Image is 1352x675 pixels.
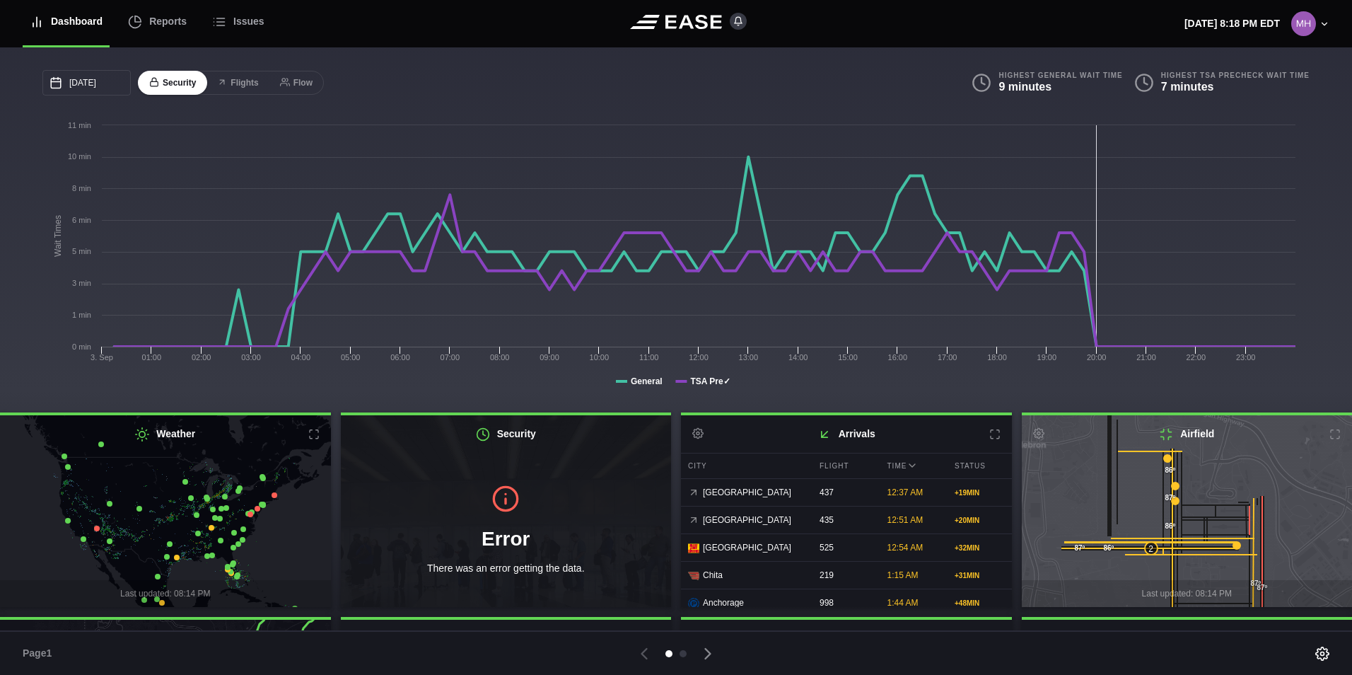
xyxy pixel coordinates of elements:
[441,353,460,362] text: 07:00
[955,543,1005,553] div: + 32 MIN
[72,311,91,319] tspan: 1 min
[888,353,908,362] text: 16:00
[291,353,311,362] text: 04:00
[341,620,672,657] h2: Parking
[206,71,269,96] button: Flights
[812,534,877,561] div: 525
[948,454,1012,478] div: Status
[1184,16,1280,31] p: [DATE] 8:18 PM EDT
[887,570,919,580] span: 1:15 AM
[1087,353,1107,362] text: 20:00
[1161,81,1214,93] b: 7 minutes
[703,514,791,526] span: [GEOGRAPHIC_DATA]
[1037,353,1057,362] text: 19:00
[363,561,649,576] p: There was an error getting the data.
[998,71,1122,80] b: Highest General Wait Time
[138,71,207,96] button: Security
[1136,353,1156,362] text: 21:00
[631,376,663,386] tspan: General
[241,353,261,362] text: 03:00
[72,184,91,192] tspan: 8 min
[681,454,809,478] div: City
[68,152,91,161] tspan: 10 min
[703,596,744,609] span: Anchorage
[938,353,957,362] text: 17:00
[739,353,759,362] text: 13:00
[880,454,945,478] div: Time
[812,562,877,589] div: 219
[72,247,91,255] tspan: 5 min
[72,342,91,351] tspan: 0 min
[703,541,791,554] span: [GEOGRAPHIC_DATA]
[341,415,672,453] h2: Security
[341,353,361,362] text: 05:00
[703,486,791,499] span: [GEOGRAPHIC_DATA]
[1144,541,1158,555] div: 2
[681,620,1012,657] h2: Departures
[72,279,91,287] tspan: 3 min
[53,215,63,257] tspan: Wait Times
[639,353,659,362] text: 11:00
[363,524,649,554] h1: Error
[812,454,877,478] div: Flight
[887,515,923,525] span: 12:51 AM
[987,353,1007,362] text: 18:00
[689,353,709,362] text: 12:00
[812,479,877,506] div: 437
[887,487,923,497] span: 12:37 AM
[1161,71,1310,80] b: Highest TSA PreCheck Wait Time
[192,353,211,362] text: 02:00
[23,646,58,661] span: Page 1
[812,589,877,616] div: 998
[91,353,113,362] tspan: 3. Sep
[390,353,410,362] text: 06:00
[1187,353,1206,362] text: 22:00
[838,353,858,362] text: 15:00
[812,507,877,533] div: 435
[703,569,723,582] span: Chita
[42,70,131,96] input: mm/dd/yyyy
[590,353,610,362] text: 10:00
[887,598,919,608] span: 1:44 AM
[72,216,91,224] tspan: 6 min
[690,376,730,386] tspan: TSA Pre✓
[269,71,324,96] button: Flow
[955,570,1005,581] div: + 31 MIN
[540,353,559,362] text: 09:00
[955,515,1005,526] div: + 20 MIN
[1236,353,1256,362] text: 23:00
[955,487,1005,498] div: + 19 MIN
[490,353,510,362] text: 08:00
[1291,11,1316,36] img: 8d1564f89ae08c1c7851ff747965b28a
[998,81,1051,93] b: 9 minutes
[681,415,1012,453] h2: Arrivals
[887,543,923,553] span: 12:54 AM
[142,353,162,362] text: 01:00
[955,598,1005,608] div: + 48 MIN
[788,353,808,362] text: 14:00
[68,121,91,129] tspan: 11 min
